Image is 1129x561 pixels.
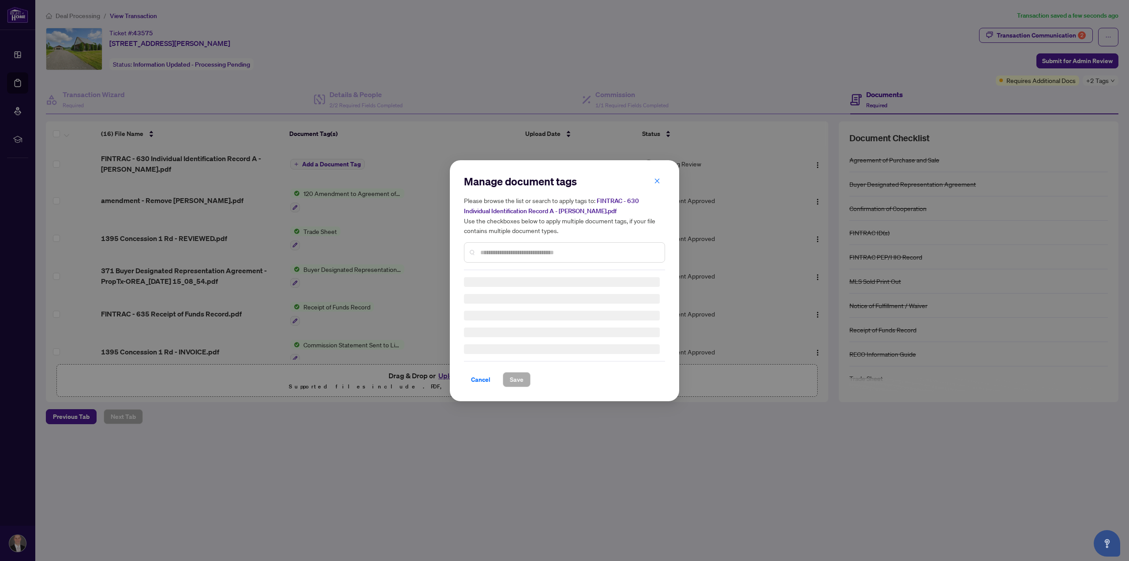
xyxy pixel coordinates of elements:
h2: Manage document tags [464,174,665,188]
h5: Please browse the list or search to apply tags to: Use the checkboxes below to apply multiple doc... [464,196,665,235]
span: close [654,177,660,184]
button: Save [503,372,531,387]
button: Cancel [464,372,497,387]
button: Open asap [1094,530,1120,557]
span: FINTRAC - 630 Individual Identification Record A - [PERSON_NAME].pdf [464,197,639,215]
span: Cancel [471,373,490,387]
